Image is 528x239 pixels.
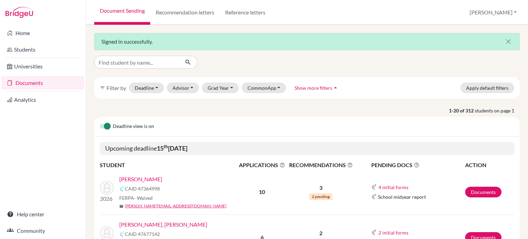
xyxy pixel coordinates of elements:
[100,181,114,195] img: Anderson, Soren
[287,161,354,169] span: RECOMMENDATIONS
[100,85,105,90] i: filter_list
[449,107,475,114] strong: 1-20 of 312
[475,107,520,114] span: students on page 1
[164,144,168,149] sup: th
[119,231,125,237] img: Common App logo
[113,122,154,131] span: Deadline view is on
[238,161,286,169] span: APPLICATIONS
[100,195,114,203] p: 2026
[202,83,239,93] button: Grad Year
[125,230,160,238] span: CAID 47677142
[119,175,162,183] a: [PERSON_NAME]
[1,59,84,73] a: Universities
[289,83,345,93] button: Show more filtersarrow_drop_up
[295,85,332,91] span: Show more filters
[1,93,84,107] a: Analytics
[119,194,153,202] span: FERPA
[5,7,33,18] img: Bridge-U
[100,142,514,155] h5: Upcoming deadline
[465,161,514,170] th: ACTION
[119,220,207,229] a: [PERSON_NAME], [PERSON_NAME]
[371,184,377,190] img: Common App logo
[1,26,84,40] a: Home
[134,195,153,201] span: - Waived
[119,186,125,192] img: Common App logo
[465,187,502,197] a: Documents
[309,193,332,200] span: 2 pending
[332,84,339,91] i: arrow_drop_up
[504,37,513,46] i: close
[466,6,520,19] button: [PERSON_NAME]
[157,144,187,152] b: 15 [DATE]
[242,83,286,93] button: CommonApp
[1,207,84,221] a: Help center
[129,83,164,93] button: Deadline
[125,203,227,209] a: [PERSON_NAME][EMAIL_ADDRESS][DOMAIN_NAME]
[1,224,84,238] a: Community
[94,56,179,69] input: Find student by name...
[371,230,377,235] img: Common App logo
[378,229,409,237] button: 2 initial forms
[125,185,160,192] span: CAID 47364998
[1,76,84,90] a: Documents
[94,33,520,50] div: Signed in successfully.
[371,161,464,169] span: PENDING DOCS
[378,183,409,191] button: 4 initial forms
[119,204,123,208] span: mail
[259,188,265,195] b: 10
[287,184,354,192] p: 3
[107,85,126,91] span: Filter by
[287,229,354,237] p: 2
[460,83,514,93] button: Apply default filters
[167,83,199,93] button: Advisor
[1,43,84,56] a: Students
[378,193,426,200] span: School midyear report
[497,33,519,50] button: Close
[371,194,377,199] img: Common App logo
[100,161,237,170] th: STUDENT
